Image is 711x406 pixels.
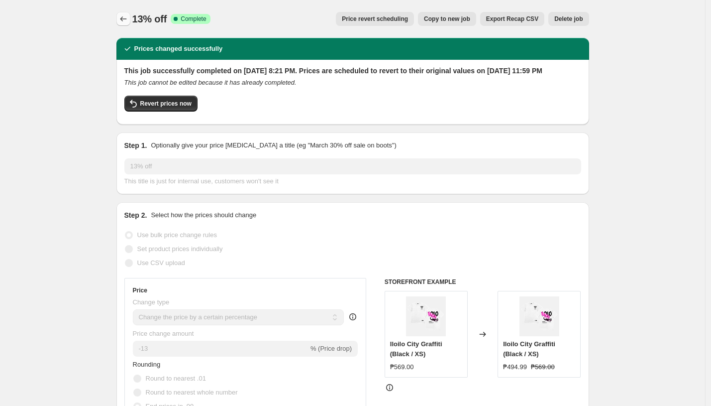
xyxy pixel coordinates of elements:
[124,140,147,150] h2: Step 1.
[503,362,527,372] div: ₱494.99
[503,340,555,358] span: Iloilo City Graffiti (Black / XS)
[137,245,223,253] span: Set product prices individually
[348,312,358,322] div: help
[548,12,589,26] button: Delete job
[132,13,167,24] span: 13% off
[519,296,559,336] img: Iloilo_City_Graffiti_White_80x.png
[134,44,223,54] h2: Prices changed successfully
[181,15,206,23] span: Complete
[124,210,147,220] h2: Step 2.
[146,389,238,396] span: Round to nearest whole number
[133,361,161,368] span: Rounding
[480,12,544,26] button: Export Recap CSV
[133,286,147,294] h3: Price
[133,298,170,306] span: Change type
[424,15,470,23] span: Copy to new job
[385,278,581,286] h6: STOREFRONT EXAMPLE
[336,12,414,26] button: Price revert scheduling
[133,341,308,357] input: -15
[531,362,555,372] strike: ₱569.00
[137,231,217,239] span: Use bulk price change rules
[554,15,583,23] span: Delete job
[124,158,581,174] input: 30% off holiday sale
[390,340,442,358] span: Iloilo City Graffiti (Black / XS)
[124,177,279,185] span: This title is just for internal use, customers won't see it
[310,345,352,352] span: % (Price drop)
[151,210,256,220] p: Select how the prices should change
[140,100,192,108] span: Revert prices now
[151,140,396,150] p: Optionally give your price [MEDICAL_DATA] a title (eg "March 30% off sale on boots")
[390,362,414,372] div: ₱569.00
[146,375,206,382] span: Round to nearest .01
[124,96,198,112] button: Revert prices now
[116,12,130,26] button: Price change jobs
[133,330,194,337] span: Price change amount
[124,66,581,76] h2: This job successfully completed on [DATE] 8:21 PM. Prices are scheduled to revert to their origin...
[406,296,446,336] img: Iloilo_City_Graffiti_White_80x.png
[137,259,185,267] span: Use CSV upload
[124,79,297,86] i: This job cannot be edited because it has already completed.
[418,12,476,26] button: Copy to new job
[342,15,408,23] span: Price revert scheduling
[486,15,538,23] span: Export Recap CSV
